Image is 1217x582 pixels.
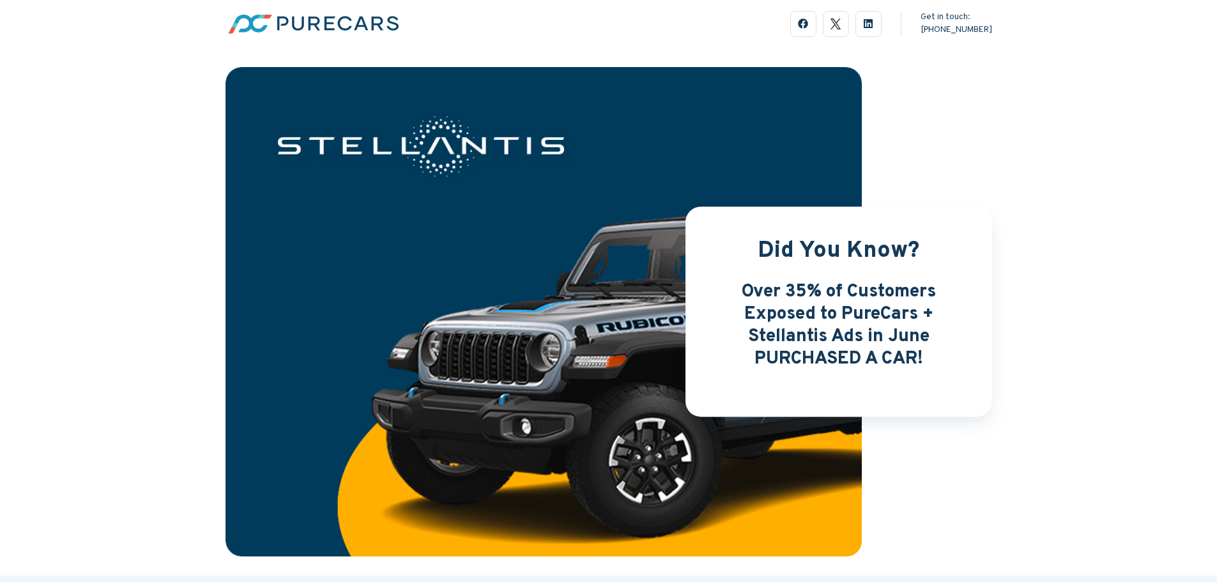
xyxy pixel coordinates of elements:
img: PC_LandingPage-Image_Stellantis-Jeep_970x746_DS (1) [226,67,862,556]
span: Over 35% of Customers Exposed to PureCars + Stellantis Ads in June PURCHASED A CAR! [742,280,936,371]
img: logo-black [830,19,841,29]
a: logo-black [823,11,849,37]
a: [PHONE_NUMBER] [921,24,992,35]
div: Get in touch: [921,11,992,38]
img: pc-logo-fc-horizontal [226,11,401,36]
span: Did You Know? [758,236,919,266]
